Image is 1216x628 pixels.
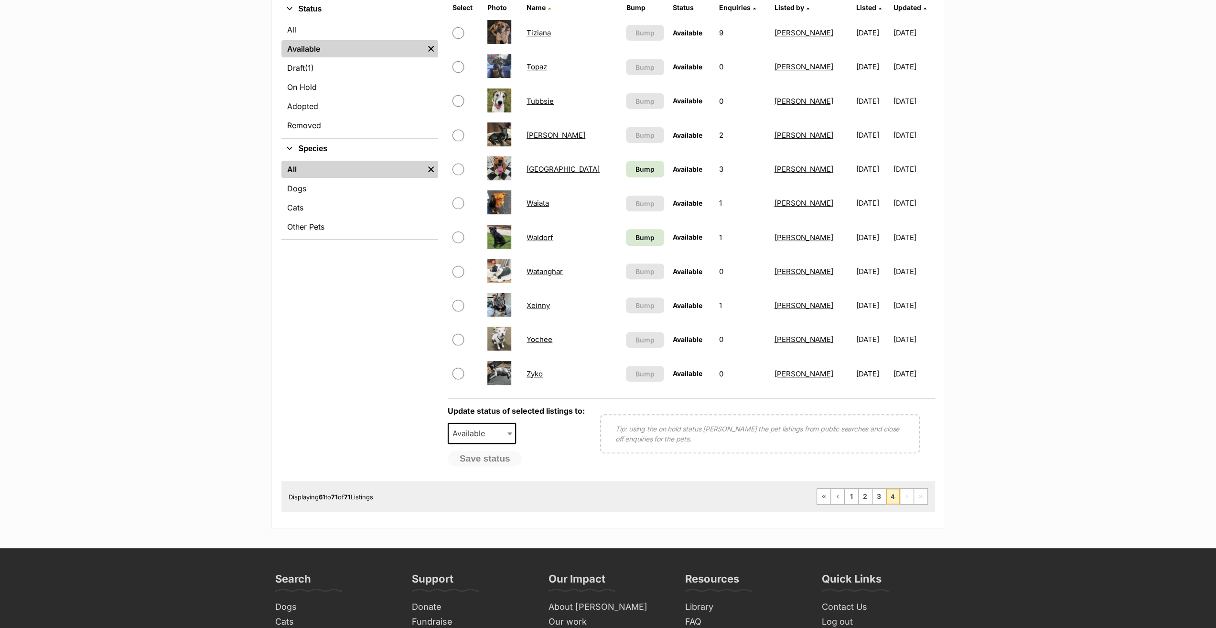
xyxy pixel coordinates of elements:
a: [PERSON_NAME] [774,198,833,208]
a: Remove filter [424,40,438,57]
span: Available [673,199,702,207]
a: Library [681,600,808,615]
a: Updated [893,3,926,11]
span: Available [673,165,702,173]
span: Bump [635,335,655,345]
td: [DATE] [852,255,893,288]
a: Watanghar [527,267,563,276]
a: [PERSON_NAME] [774,301,833,310]
span: Bump [635,266,655,276]
a: Adopted [281,98,438,115]
a: Listed by [774,3,809,11]
span: Available [673,131,702,139]
a: [GEOGRAPHIC_DATA] [527,165,600,174]
button: Save status [448,451,522,466]
td: 1 [715,221,770,254]
span: Listed [856,3,876,11]
a: Other Pets [281,218,438,235]
td: [DATE] [852,221,893,254]
td: [DATE] [893,187,934,220]
a: [PERSON_NAME] [774,335,833,344]
a: Waiata [527,198,549,208]
td: 1 [715,289,770,322]
button: Bump [626,93,664,109]
a: Listed [856,3,882,11]
button: Status [281,3,438,15]
span: Bump [635,28,655,38]
span: Bump [635,96,655,106]
td: [DATE] [893,119,934,152]
span: Bump [635,198,655,209]
td: [DATE] [852,16,893,49]
button: Bump [626,366,664,382]
span: Bump [635,232,655,242]
button: Bump [626,297,664,313]
button: Bump [626,59,664,75]
span: Available [673,29,702,37]
button: Bump [626,196,664,211]
a: Bump [626,161,664,177]
td: [DATE] [893,85,934,118]
strong: 71 [344,493,351,501]
span: Last page [914,489,927,504]
td: [DATE] [852,50,893,83]
a: [PERSON_NAME] [527,131,585,140]
span: Updated [893,3,921,11]
a: Cats [281,199,438,216]
nav: Pagination [817,488,928,505]
td: [DATE] [893,153,934,186]
td: [DATE] [852,357,893,390]
td: 0 [715,357,770,390]
a: Page 1 [845,489,858,504]
td: 0 [715,85,770,118]
h3: Support [412,572,453,591]
a: Tubbsie [527,97,554,106]
td: 0 [715,50,770,83]
a: Tiziana [527,28,551,37]
button: Bump [626,25,664,41]
td: [DATE] [893,289,934,322]
td: [DATE] [893,357,934,390]
a: Zyko [527,369,543,378]
td: 2 [715,119,770,152]
a: All [281,21,438,38]
a: Page 3 [872,489,886,504]
td: [DATE] [852,187,893,220]
td: [DATE] [893,255,934,288]
a: [PERSON_NAME] [774,28,833,37]
a: First page [817,489,830,504]
span: Bump [635,300,655,310]
td: [DATE] [893,16,934,49]
a: [PERSON_NAME] [774,165,833,174]
span: Available [673,267,702,275]
button: Bump [626,127,664,143]
a: Waldorf [527,233,553,242]
a: Remove filter [424,161,438,178]
a: Xeinny [527,301,550,310]
a: Bump [626,229,664,246]
button: Bump [626,332,664,348]
a: Name [527,3,551,11]
h3: Quick Links [822,572,882,591]
a: Dogs [271,600,398,615]
span: Available [673,233,702,241]
span: Bump [635,369,655,379]
h3: Search [275,572,311,591]
label: Update status of selected listings to: [448,406,585,416]
a: Draft [281,59,438,77]
td: [DATE] [852,119,893,152]
div: Status [281,19,438,138]
a: Previous page [831,489,844,504]
h3: Our Impact [549,572,605,591]
a: About [PERSON_NAME] [545,600,672,615]
span: Available [673,369,702,377]
td: 0 [715,323,770,356]
span: Name [527,3,546,11]
a: [PERSON_NAME] [774,97,833,106]
td: [DATE] [893,221,934,254]
span: Available [673,301,702,309]
td: [DATE] [893,50,934,83]
span: (1) [305,62,314,74]
a: [PERSON_NAME] [774,233,833,242]
td: 1 [715,187,770,220]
